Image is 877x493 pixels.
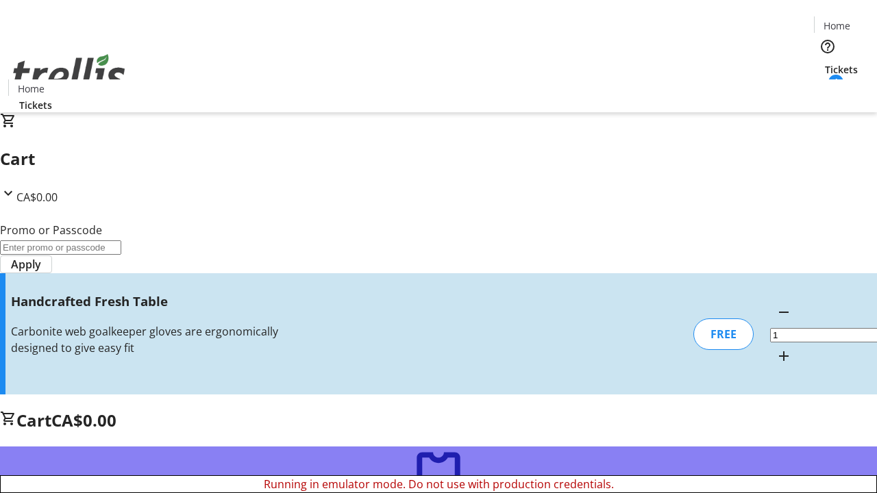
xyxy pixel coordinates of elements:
[8,39,130,108] img: Orient E2E Organization LjpeY7sSkc's Logo
[824,18,850,33] span: Home
[18,81,45,96] span: Home
[11,292,310,311] h3: Handcrafted Fresh Table
[815,18,859,33] a: Home
[770,299,798,326] button: Decrement by one
[770,342,798,370] button: Increment by one
[16,190,58,205] span: CA$0.00
[814,62,869,77] a: Tickets
[11,256,41,273] span: Apply
[814,77,841,104] button: Cart
[814,33,841,60] button: Help
[9,81,53,96] a: Home
[19,98,52,112] span: Tickets
[825,62,858,77] span: Tickets
[8,98,63,112] a: Tickets
[693,318,754,350] div: FREE
[51,409,116,431] span: CA$0.00
[11,323,310,356] div: Carbonite web goalkeeper gloves are ergonomically designed to give easy fit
